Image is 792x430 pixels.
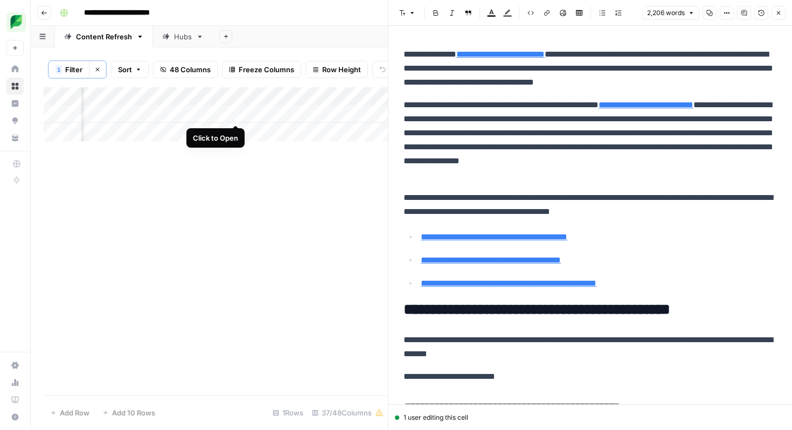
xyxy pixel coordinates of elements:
[60,407,89,418] span: Add Row
[6,60,24,78] a: Home
[65,64,82,75] span: Filter
[44,404,96,421] button: Add Row
[6,357,24,374] a: Settings
[96,404,162,421] button: Add 10 Rows
[76,31,132,42] div: Content Refresh
[111,61,149,78] button: Sort
[308,404,388,421] div: 37/48 Columns
[6,95,24,112] a: Insights
[222,61,301,78] button: Freeze Columns
[322,64,361,75] span: Row Height
[6,408,24,426] button: Help + Support
[6,78,24,95] a: Browse
[6,12,26,32] img: SproutSocial Logo
[6,112,24,129] a: Opportunities
[6,374,24,391] a: Usage
[170,64,211,75] span: 48 Columns
[174,31,192,42] div: Hubs
[395,413,786,422] div: 1 user editing this cell
[48,61,89,78] button: 1Filter
[6,391,24,408] a: Learning Hub
[647,8,685,18] span: 2,206 words
[153,61,218,78] button: 48 Columns
[118,64,132,75] span: Sort
[268,404,308,421] div: 1 Rows
[6,9,24,36] button: Workspace: SproutSocial
[239,64,294,75] span: Freeze Columns
[112,407,155,418] span: Add 10 Rows
[55,65,62,74] div: 1
[193,133,238,143] div: Click to Open
[57,65,60,74] span: 1
[6,129,24,147] a: Your Data
[55,26,153,47] a: Content Refresh
[153,26,213,47] a: Hubs
[305,61,368,78] button: Row Height
[642,6,699,20] button: 2,206 words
